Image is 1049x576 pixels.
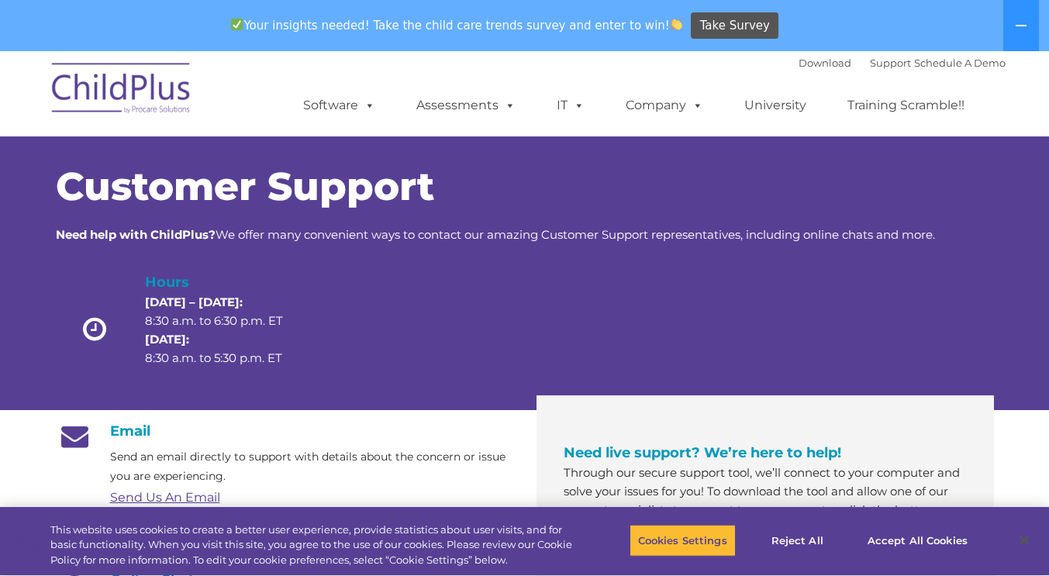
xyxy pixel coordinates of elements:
[799,57,1006,69] font: |
[225,10,689,40] span: Your insights needed! Take the child care trends survey and enter to win!
[691,12,778,40] a: Take Survey
[44,52,199,129] img: ChildPlus by Procare Solutions
[145,332,189,347] strong: [DATE]:
[749,524,846,557] button: Reject All
[401,90,531,121] a: Assessments
[56,163,434,210] span: Customer Support
[145,271,309,293] h4: Hours
[671,19,682,30] img: 👏
[110,447,513,486] p: Send an email directly to support with details about the concern or issue you are experiencing.
[870,57,911,69] a: Support
[610,90,719,121] a: Company
[1007,523,1041,557] button: Close
[56,227,216,242] strong: Need help with ChildPlus?
[56,227,935,242] span: We offer many convenient ways to contact our amazing Customer Support representatives, including ...
[799,57,851,69] a: Download
[145,293,309,367] p: 8:30 a.m. to 6:30 p.m. ET 8:30 a.m. to 5:30 p.m. ET
[50,523,577,568] div: This website uses cookies to create a better user experience, provide statistics about user visit...
[564,464,967,557] p: Through our secure support tool, we’ll connect to your computer and solve your issues for you! To...
[231,19,243,30] img: ✅
[145,295,243,309] strong: [DATE] – [DATE]:
[564,444,841,461] span: Need live support? We’re here to help!
[56,423,513,440] h4: Email
[832,90,980,121] a: Training Scramble!!
[110,490,220,505] a: Send Us An Email
[729,90,822,121] a: University
[914,57,1006,69] a: Schedule A Demo
[700,12,770,40] span: Take Survey
[541,90,600,121] a: IT
[859,524,976,557] button: Accept All Cookies
[288,90,391,121] a: Software
[630,524,736,557] button: Cookies Settings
